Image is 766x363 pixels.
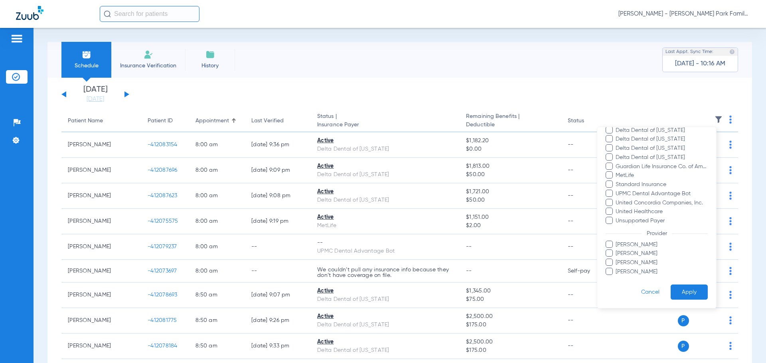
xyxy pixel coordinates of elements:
span: Guardian Life Insurance Co. of America [615,163,708,171]
button: Apply [671,285,708,300]
span: Delta Dental of [US_STATE] [615,126,708,135]
span: Delta Dental of [US_STATE] [615,135,708,143]
button: Cancel [630,285,671,300]
span: [PERSON_NAME] [615,241,708,249]
span: [PERSON_NAME] [615,249,708,258]
span: UPMC Dental Advantage Bot [615,190,708,198]
span: MetLife [615,171,708,180]
span: [PERSON_NAME] [615,268,708,276]
span: United Healthcare [615,208,708,216]
span: Unsupported Payer [615,217,708,225]
span: Delta Dental of [US_STATE] [615,144,708,153]
span: Delta Dental of [US_STATE] [615,153,708,162]
span: [PERSON_NAME] [615,259,708,267]
span: Provider [642,231,672,236]
span: Standard Insurance [615,181,708,189]
span: United Concordia Companies, Inc. [615,199,708,207]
